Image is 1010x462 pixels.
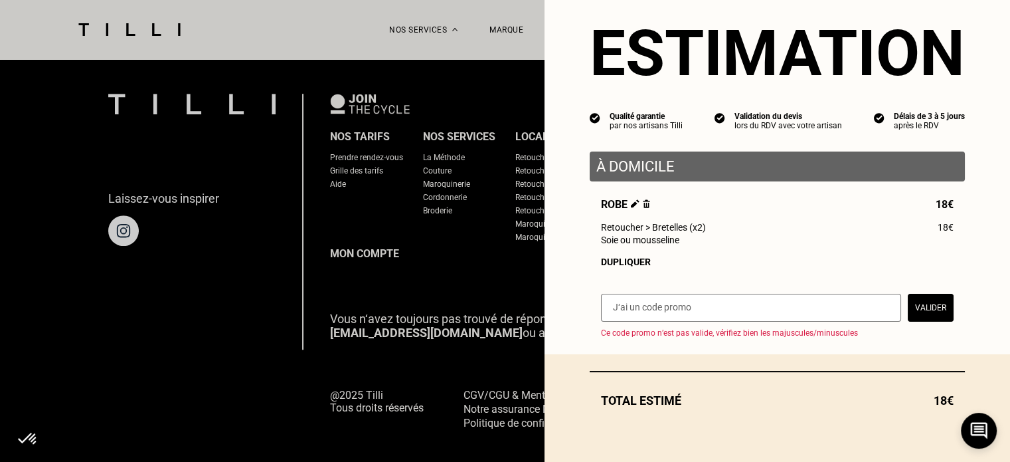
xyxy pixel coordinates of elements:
[934,394,954,407] span: 18€
[734,121,842,130] div: lors du RDV avec votre artisan
[610,121,683,130] div: par nos artisans Tilli
[601,328,965,338] p: Ce code promo n’est pas valide, vérifiez bien les majuscules/minuscules
[908,294,954,322] button: Valider
[715,112,725,124] img: icon list info
[631,199,639,208] img: Éditer
[601,235,679,245] span: Soie ou mousseline
[596,158,958,175] p: À domicile
[601,198,650,211] span: Robe
[590,394,965,407] div: Total estimé
[590,16,965,90] section: Estimation
[894,121,965,130] div: après le RDV
[601,257,954,267] div: Dupliquer
[601,222,706,233] span: Retoucher > Bretelles (x2)
[610,112,683,121] div: Qualité garantie
[938,222,954,233] span: 18€
[734,112,842,121] div: Validation du devis
[590,112,600,124] img: icon list info
[643,199,650,208] img: Supprimer
[894,112,965,121] div: Délais de 3 à 5 jours
[874,112,884,124] img: icon list info
[936,198,954,211] span: 18€
[601,294,901,322] input: J‘ai un code promo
